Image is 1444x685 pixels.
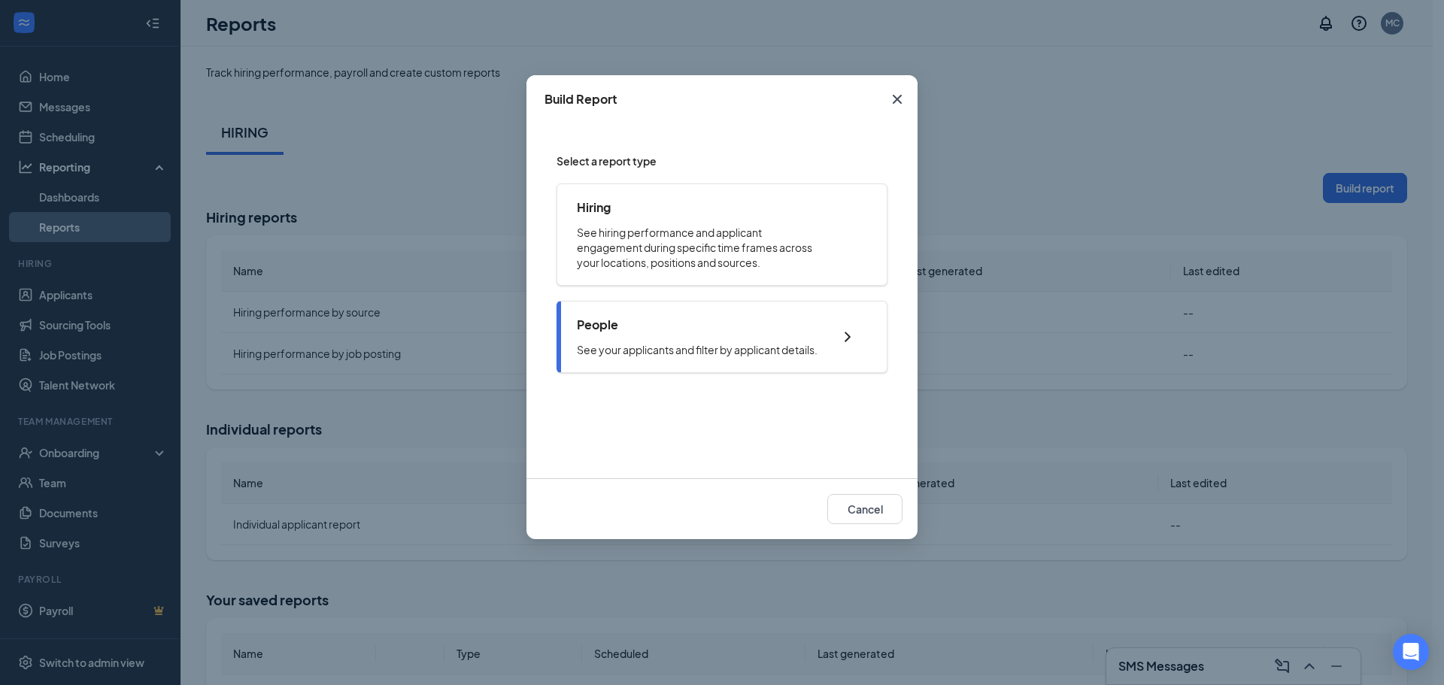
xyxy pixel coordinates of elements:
[557,153,657,168] p: Select a report type
[577,225,827,270] p: See hiring performance and applicant engagement during specific time frames across your locations...
[577,317,618,333] h5: People
[877,75,918,123] button: Close
[839,328,857,346] svg: ChevronRight
[1393,634,1429,670] div: Open Intercom Messenger
[827,494,902,524] button: Cancel
[577,342,818,357] p: See your applicants and filter by applicant details.
[545,91,617,108] div: Build Report
[577,199,611,216] h5: Hiring
[888,90,906,108] svg: Cross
